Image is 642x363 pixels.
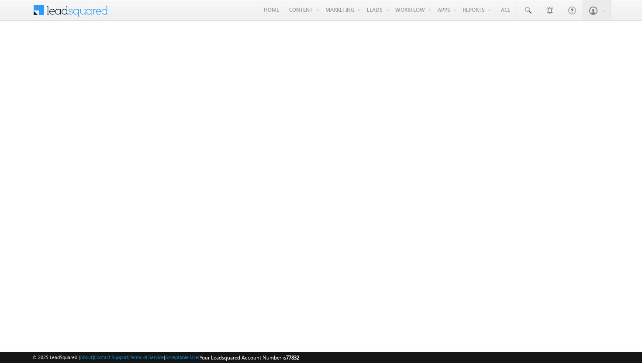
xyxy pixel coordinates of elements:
span: © 2025 LeadSquared | | | | | [32,353,299,362]
a: Terms of Service [130,354,164,360]
a: Acceptable Use [165,354,198,360]
span: 77832 [286,354,299,361]
a: Contact Support [94,354,128,360]
a: About [80,354,93,360]
span: Your Leadsquared Account Number is [200,354,299,361]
